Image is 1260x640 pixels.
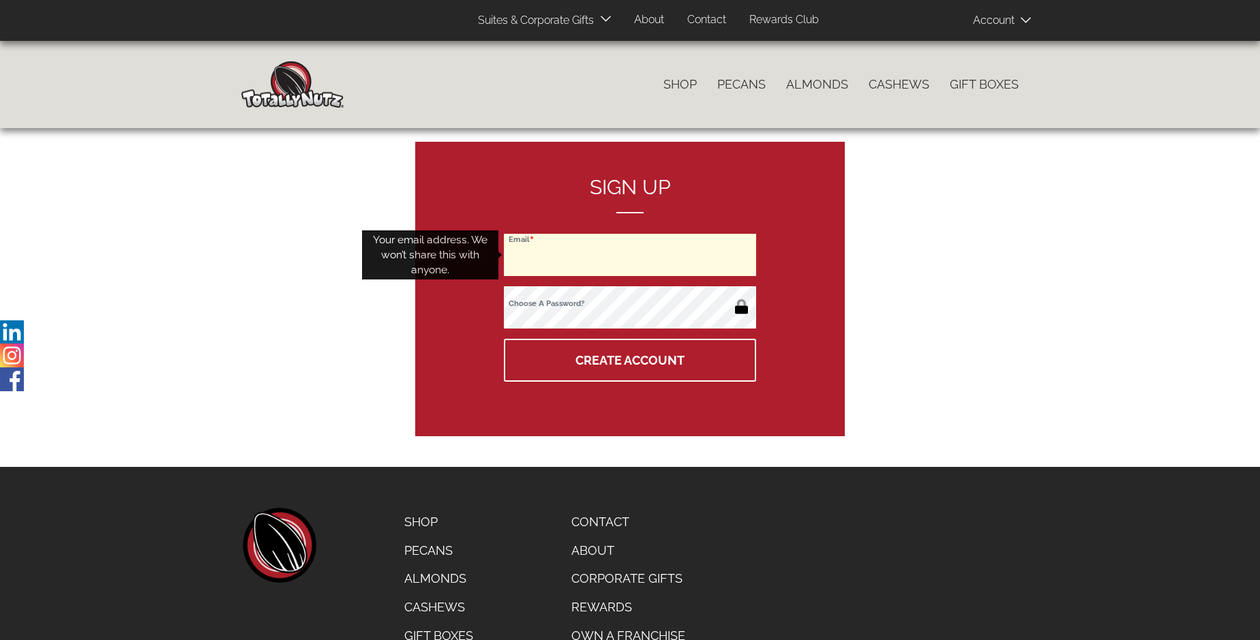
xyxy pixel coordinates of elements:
input: Email [504,234,756,276]
a: Pecans [394,536,483,565]
a: Pecans [707,70,776,99]
a: Gift Boxes [940,70,1029,99]
a: Shop [394,508,483,536]
img: Home [241,61,344,108]
a: home [241,508,316,583]
button: Create Account [504,339,756,382]
a: Cashews [394,593,483,622]
a: About [624,7,674,33]
a: Shop [653,70,707,99]
a: Rewards Club [739,7,829,33]
a: Almonds [776,70,858,99]
a: Rewards [561,593,695,622]
a: Cashews [858,70,940,99]
a: Suites & Corporate Gifts [468,7,598,34]
a: Contact [677,7,736,33]
a: Almonds [394,564,483,593]
a: About [561,536,695,565]
a: Corporate Gifts [561,564,695,593]
div: Your email address. We won’t share this with anyone. [362,230,498,280]
h2: Sign up [504,176,756,213]
a: Contact [561,508,695,536]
